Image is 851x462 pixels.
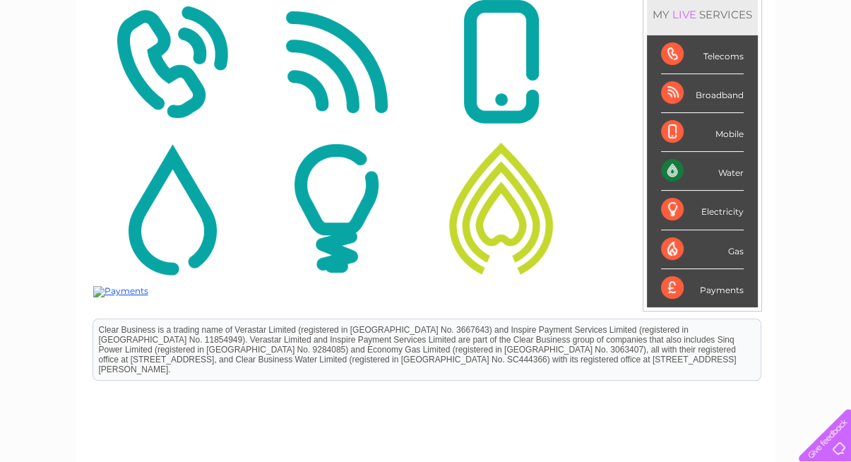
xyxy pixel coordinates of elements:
[4,8,671,69] div: Clear Business is a trading name of Verastar Limited (registered in [GEOGRAPHIC_DATA] No. 3667643...
[30,37,102,80] img: logo.png
[661,113,744,152] div: Mobile
[661,230,744,269] div: Gas
[677,60,720,71] a: Telecoms
[422,140,580,277] img: Gas
[258,140,415,277] img: Electricity
[93,286,148,297] img: Payments
[661,191,744,230] div: Electricity
[728,60,749,71] a: Blog
[661,152,744,191] div: Water
[638,60,669,71] a: Energy
[804,60,838,71] a: Log out
[93,140,251,277] img: Water
[602,60,629,71] a: Water
[757,60,792,71] a: Contact
[585,7,682,25] a: 0333 014 3131
[661,74,744,113] div: Broadband
[661,35,744,74] div: Telecoms
[670,8,699,21] div: LIVE
[661,269,744,307] div: Payments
